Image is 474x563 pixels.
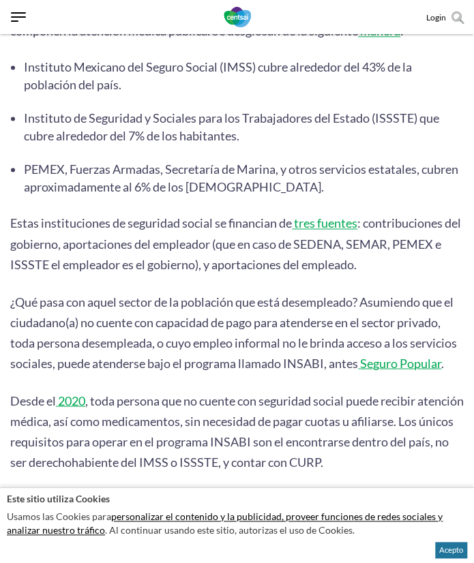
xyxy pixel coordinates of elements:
[56,393,85,408] a: 2020
[358,355,441,370] a: Seguro Popular
[58,393,85,408] span: 2020
[10,215,461,271] span: : contribuciones del gobierno, aportaciones del empleador (que en caso de SEDENA, SEMAR, PEMEX e ...
[10,215,292,230] span: Estas instituciones de seguridad social se financian de
[10,393,464,469] span: , toda persona que no cuente con seguridad social puede recibir atención médica, así como medicam...
[10,294,457,370] span: ¿Qué pasa con aquel sector de la población que está desempleado? Asumiendo que el ciudadano(a) no...
[292,215,357,230] a: tres fuentes
[435,542,467,558] button: Acepto
[24,110,439,143] span: Instituto de Seguridad y Sociales para los Trabajadores del Estado (ISSSTE) que cubre alrededor d...
[224,7,251,27] img: CentSai
[294,215,357,230] span: tres fuentes
[7,492,467,505] h2: Este sitio utiliza Cookies
[10,393,56,408] span: Desde el
[451,12,464,24] img: search
[24,162,458,194] span: PEMEX, Fuerzas Armadas, Secretaría de Marina, y otros servicios estatales, cubren aproximadamente...
[360,355,441,370] span: Seguro Popular
[24,59,412,92] span: Instituto Mexicano del Seguro Social (IMSS) cubre alrededor del 43% de la población del país.
[426,12,446,22] a: Login
[441,355,444,370] span: .
[7,506,467,540] p: Usamos las Cookies para . Al continuar usando este sitio, autorizas el uso de Cookies.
